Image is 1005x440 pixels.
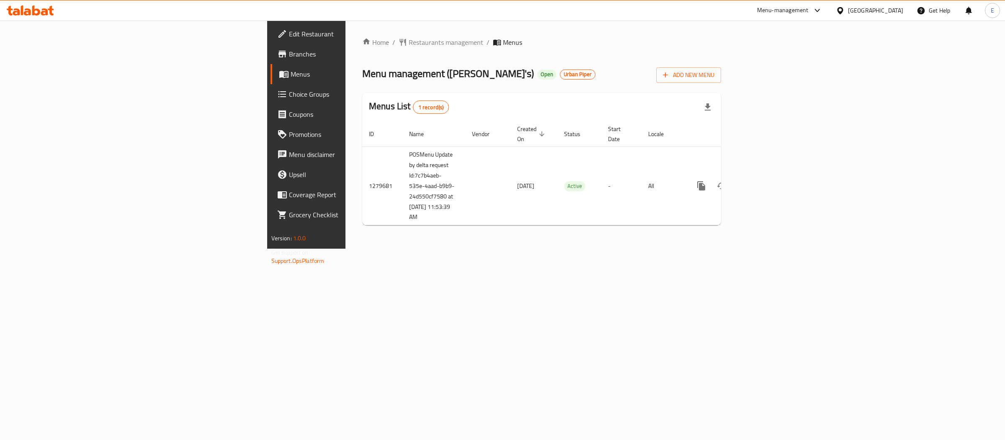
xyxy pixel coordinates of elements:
[289,190,428,200] span: Coverage Report
[271,255,325,266] a: Support.OpsPlatform
[413,103,449,111] span: 1 record(s)
[362,37,721,47] nav: breadcrumb
[648,129,675,139] span: Locale
[289,109,428,119] span: Coupons
[472,129,500,139] span: Vendor
[271,165,435,185] a: Upsell
[399,37,483,47] a: Restaurants management
[289,170,428,180] span: Upsell
[291,69,428,79] span: Menus
[289,149,428,160] span: Menu disclaimer
[517,124,547,144] span: Created On
[413,100,449,114] div: Total records count
[271,24,435,44] a: Edit Restaurant
[537,69,557,80] div: Open
[685,121,778,147] th: Actions
[362,64,534,83] span: Menu management ( [PERSON_NAME]'s )
[560,71,595,78] span: Urban Piper
[487,37,490,47] li: /
[848,6,903,15] div: [GEOGRAPHIC_DATA]
[289,29,428,39] span: Edit Restaurant
[289,210,428,220] span: Grocery Checklist
[293,233,306,244] span: 1.0.0
[289,129,428,139] span: Promotions
[601,147,642,225] td: -
[289,49,428,59] span: Branches
[691,176,711,196] button: more
[564,129,591,139] span: Status
[362,121,778,226] table: enhanced table
[271,144,435,165] a: Menu disclaimer
[271,104,435,124] a: Coupons
[711,176,732,196] button: Change Status
[517,180,534,191] span: [DATE]
[656,67,721,83] button: Add New Menu
[537,71,557,78] span: Open
[271,247,310,258] span: Get support on:
[271,233,292,244] span: Version:
[757,5,809,15] div: Menu-management
[663,70,714,80] span: Add New Menu
[564,181,585,191] span: Active
[642,147,685,225] td: All
[271,205,435,225] a: Grocery Checklist
[271,44,435,64] a: Branches
[271,124,435,144] a: Promotions
[608,124,631,144] span: Start Date
[503,37,522,47] span: Menus
[289,89,428,99] span: Choice Groups
[271,84,435,104] a: Choice Groups
[369,100,449,114] h2: Menus List
[271,64,435,84] a: Menus
[409,129,435,139] span: Name
[271,185,435,205] a: Coverage Report
[409,37,483,47] span: Restaurants management
[991,6,994,15] span: E
[698,97,718,117] div: Export file
[369,129,385,139] span: ID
